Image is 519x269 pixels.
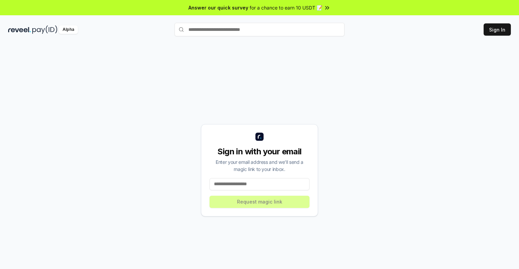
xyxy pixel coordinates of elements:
[255,133,264,141] img: logo_small
[250,4,322,11] span: for a chance to earn 10 USDT 📝
[8,25,31,34] img: reveel_dark
[188,4,248,11] span: Answer our quick survey
[210,158,309,173] div: Enter your email address and we’ll send a magic link to your inbox.
[484,23,511,36] button: Sign In
[32,25,57,34] img: pay_id
[210,146,309,157] div: Sign in with your email
[59,25,78,34] div: Alpha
